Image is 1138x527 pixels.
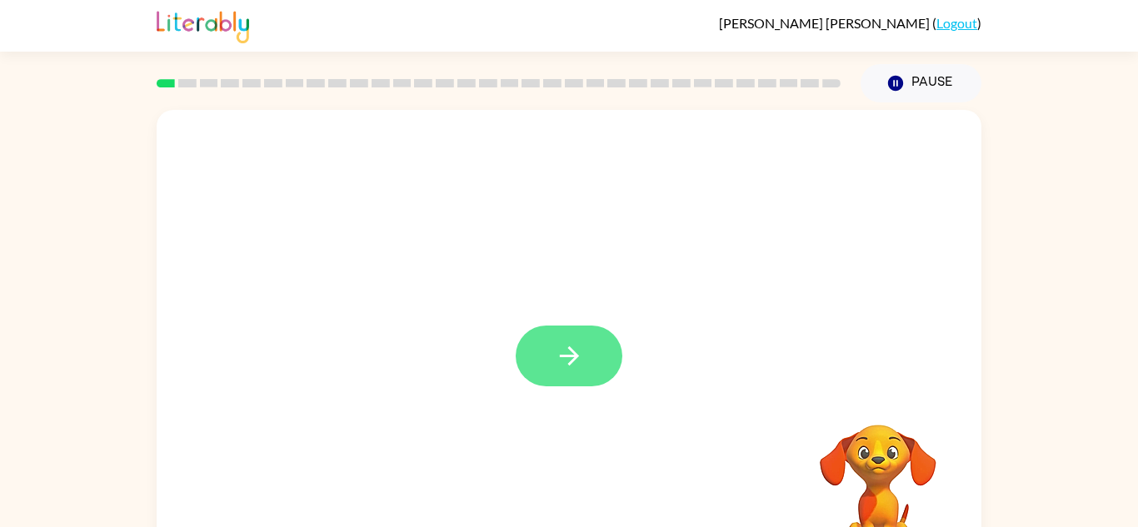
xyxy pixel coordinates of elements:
[719,15,981,31] div: ( )
[719,15,932,31] span: [PERSON_NAME] [PERSON_NAME]
[157,7,249,43] img: Literably
[936,15,977,31] a: Logout
[861,64,981,102] button: Pause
